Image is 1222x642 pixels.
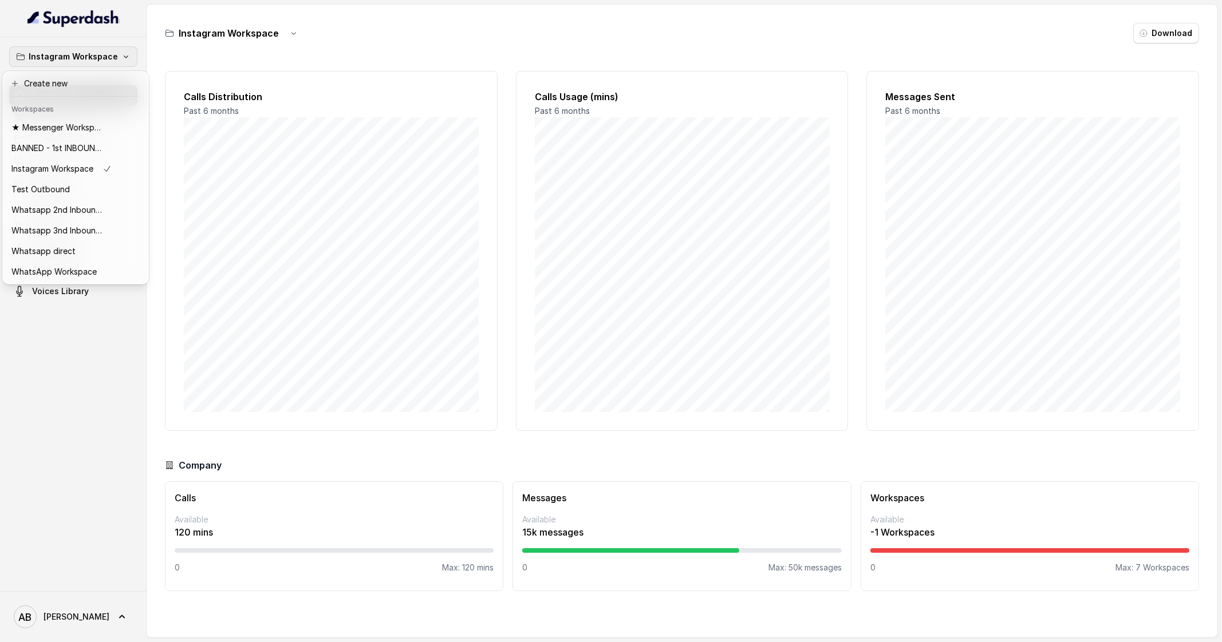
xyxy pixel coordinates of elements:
[11,141,103,155] p: BANNED - 1st INBOUND Workspace
[11,162,93,176] p: Instagram Workspace
[5,99,147,117] header: Workspaces
[11,121,103,134] p: ★ Messenger Workspace
[5,73,147,94] button: Create new
[11,265,97,279] p: WhatsApp Workspace
[11,203,103,217] p: Whatsapp 2nd Inbound BM5
[9,46,137,67] button: Instagram Workspace
[11,244,76,258] p: Whatsapp direct
[11,224,103,237] p: Whatsapp 3nd Inbound BM5
[2,71,149,284] div: Instagram Workspace
[29,50,118,64] p: Instagram Workspace
[11,183,70,196] p: Test Outbound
